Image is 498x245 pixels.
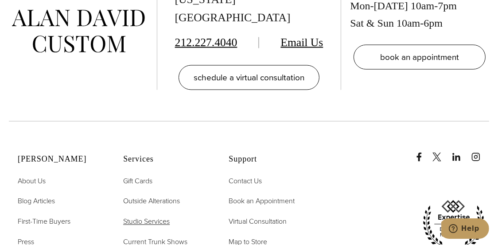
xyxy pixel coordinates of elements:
a: Contact Us [229,176,262,187]
a: schedule a virtual consultation [179,65,320,90]
a: Book an Appointment [229,196,295,207]
span: schedule a virtual consultation [194,71,304,84]
span: First-Time Buyers [18,217,70,227]
span: Contact Us [229,176,262,186]
a: First-Time Buyers [18,216,70,228]
a: x/twitter [432,144,450,162]
h2: [PERSON_NAME] [18,155,101,165]
h2: Services [123,155,206,165]
a: instagram [471,144,489,162]
a: Email Us [280,36,323,49]
a: book an appointment [354,45,486,70]
span: Blog Articles [18,196,55,206]
span: Book an Appointment [229,196,295,206]
span: Virtual Consultation [229,217,287,227]
a: 212.227.4040 [175,36,237,49]
a: About Us [18,176,46,187]
span: book an appointment [380,51,459,63]
a: Outside Alterations [123,196,180,207]
a: Virtual Consultation [229,216,287,228]
span: Outside Alterations [123,196,180,206]
iframe: Opens a widget where you can chat to one of our agents [441,218,489,241]
a: Gift Cards [123,176,152,187]
img: alan david custom [12,10,145,53]
a: Blog Articles [18,196,55,207]
a: Studio Services [123,216,170,228]
a: linkedin [452,144,470,162]
a: Facebook [415,144,431,162]
span: Gift Cards [123,176,152,186]
span: Studio Services [123,217,170,227]
span: About Us [18,176,46,186]
h2: Support [229,155,312,165]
